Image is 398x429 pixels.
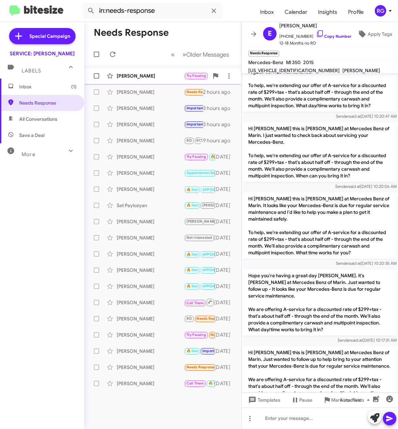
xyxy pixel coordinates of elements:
span: Mercedes-Benz [248,59,283,65]
button: Mark Inactive [318,394,366,406]
span: Apply Tags [368,28,392,40]
button: Next [178,48,233,61]
div: [PERSON_NAME] [117,153,184,160]
span: Not-Interested [187,235,212,240]
div: [PERSON_NAME] [117,89,184,95]
span: Pause [299,394,312,406]
span: [PERSON_NAME] [187,219,217,224]
div: [PERSON_NAME] [117,283,184,290]
div: [DATE] [214,380,236,387]
span: 🔥 Hot [187,188,198,192]
div: 3 hours ago [203,121,236,128]
a: Profile [343,2,369,22]
span: « [171,50,175,59]
div: [DATE] [214,202,236,209]
div: [PERSON_NAME] [117,137,184,144]
div: The transmission filter and fluid change is due [184,379,214,387]
span: 🔥 Hot [187,284,198,288]
div: [DATE] [214,153,236,160]
p: Hope you're having a great day [PERSON_NAME]. it's [PERSON_NAME] at Mercedes Benz of Marin. Just ... [243,269,397,336]
span: [PERSON_NAME] [202,203,232,207]
div: [PERSON_NAME] [117,121,184,128]
span: said at [348,184,360,189]
div: [DATE] [214,348,236,354]
span: Needs Response [187,90,215,94]
div: RG [375,5,386,17]
span: Ml 350 [286,59,301,65]
span: said at [349,261,361,266]
span: Sender [DATE] 10:17:31 AM [338,338,397,343]
div: 3 hours ago [203,105,236,112]
div: [DATE] [214,315,236,322]
div: [PERSON_NAME] [117,364,184,371]
span: (1) [71,83,77,90]
span: 12-18 Months no RO [279,40,351,47]
span: More [22,151,35,158]
div: Great thx [184,266,214,274]
input: Search [82,3,223,19]
span: APPOINTMENT SET [202,252,235,257]
span: 🔥 Hot [187,349,198,353]
div: SERVICE: [PERSON_NAME] [10,50,75,57]
div: [DATE] [214,218,236,225]
div: [PERSON_NAME] [117,315,184,322]
span: Try Pausing [187,154,206,159]
span: RO Responded [196,138,222,143]
div: Thanks a million ! Nik has been great ! [184,331,214,339]
div: Hello [PERSON_NAME], are you still offering the service specials listed above? I was out of town. [184,72,209,80]
span: Needs Response [19,99,77,106]
div: Hi [PERSON_NAME], now is not a good time. I will call you when I'm ready to bring my car in. Than... [184,88,203,96]
button: Pause [286,394,318,406]
span: APPOINTMENT SET [202,188,235,192]
div: I don't need a service. I have driven very few miles. [184,363,214,371]
a: Insights [313,2,343,22]
span: said at [351,338,363,343]
span: [PERSON_NAME] [342,67,380,74]
span: 🔥 Hot [210,154,222,159]
span: » [182,50,186,59]
span: APPOINTMENT SET [202,268,235,272]
span: [PERSON_NAME] [279,22,351,30]
span: Inbox [19,83,77,90]
span: Call Them [187,301,204,305]
span: [PHONE_NUMBER] [279,30,351,40]
p: Hi [PERSON_NAME] this is [PERSON_NAME] at Mercedes Benz of Marin. I wanted to follow up to thank ... [243,46,397,112]
div: Service A is done [184,201,214,209]
div: [PERSON_NAME] [117,267,184,274]
span: Special Campaign [29,33,70,39]
button: RG [369,5,391,17]
span: Save a Deal [19,132,45,139]
span: 🔥 Hot [187,203,198,207]
div: Hello The BC Service for my EQS What is the price of that service, also, are there any specials o... [184,315,214,322]
span: APPOINTMENT SET [202,284,235,288]
nav: Page navigation example [167,48,233,61]
div: [EMAIL_ADDRESS][DOMAIN_NAME] Could you please send me all the inspection and the info from your e... [184,120,203,128]
div: [DATE] [214,332,236,338]
span: RO [187,138,192,143]
span: 🔥 Hot [208,381,220,385]
span: Sender [DATE] 10:20:35 AM [336,261,397,266]
div: Thank you so much! [184,104,203,112]
span: Try Pausing [187,333,206,337]
div: [PERSON_NAME] [117,348,184,354]
span: [US_VEHICLE_IDENTIFICATION_NUMBER] [248,67,340,74]
span: Auto Fields [340,394,372,406]
div: [PERSON_NAME] [117,234,184,241]
h1: Needs Response [94,27,169,38]
div: We are in [GEOGRAPHIC_DATA] - back [DATE] [184,169,214,177]
div: [DATE] [214,186,236,193]
div: [PERSON_NAME] [117,73,184,79]
a: Special Campaign [9,28,76,44]
div: [PERSON_NAME] [117,218,184,225]
div: [PERSON_NAME] [117,170,184,176]
button: Previous [167,48,179,61]
span: Sender [DATE] 10:20:47 AM [336,114,397,119]
div: 19 hours ago [201,137,236,144]
span: Labels [22,68,41,74]
div: [PERSON_NAME]- what would two back tires cost (mounted, balanced and front alignment performed) g... [184,137,201,144]
a: Copy Number [316,34,351,39]
div: Thanks See you then [184,347,214,355]
a: Inbox [255,2,279,22]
